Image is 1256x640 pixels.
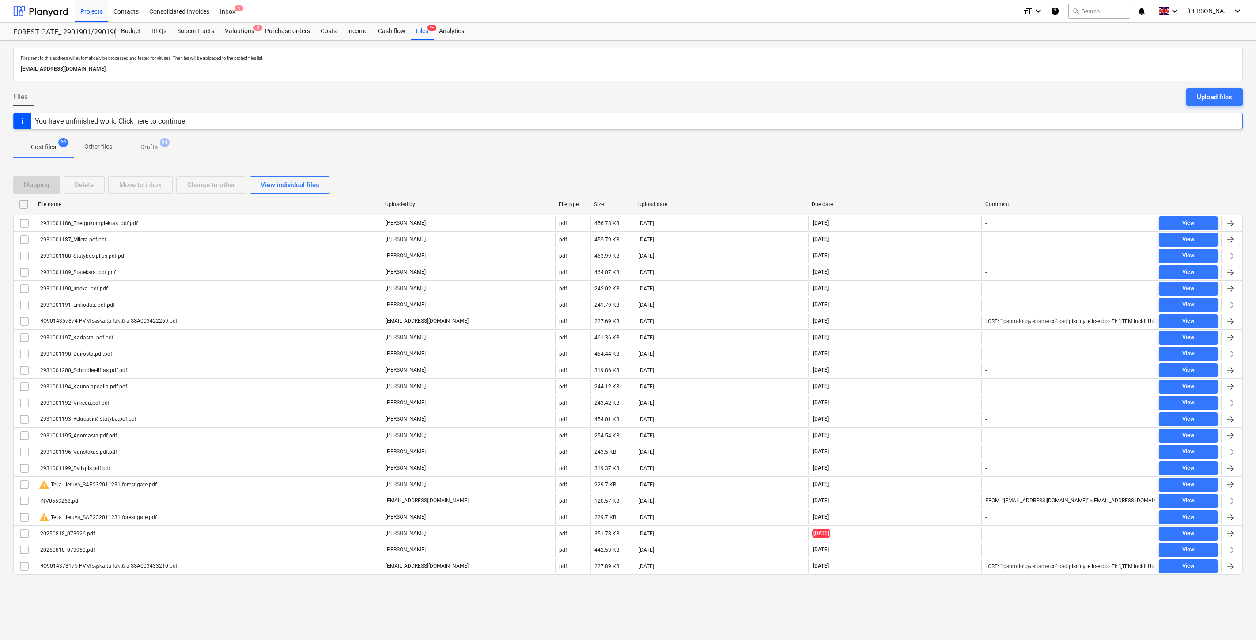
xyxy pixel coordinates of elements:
button: View [1159,461,1218,475]
p: [EMAIL_ADDRESS][DOMAIN_NAME] [21,64,1235,74]
div: pdf [559,449,567,455]
button: View [1159,282,1218,296]
div: - [985,416,987,422]
div: pdf [559,237,567,243]
span: [PERSON_NAME] [1187,8,1231,15]
div: 2931001186_Energokomplektas. pdf.pdf [39,220,138,226]
span: search [1072,8,1079,15]
div: - [985,400,987,406]
div: [DATE] [639,465,654,471]
div: Uploaded by [385,201,552,207]
div: 454.01 KB [594,416,619,422]
span: 1 [235,5,243,11]
div: 2931001194_Kauno apdaila.pdf.pdf [39,384,127,390]
div: View [1182,283,1195,294]
a: Budget [116,23,146,40]
div: [DATE] [639,531,654,537]
span: 22 [58,138,68,147]
div: 20250818_073950.pdf [39,547,95,553]
p: [EMAIL_ADDRESS][DOMAIN_NAME] [386,562,469,570]
div: [DATE] [639,449,654,455]
div: pdf [559,220,567,226]
div: 319.37 KB [594,465,619,471]
span: [DATE] [812,334,829,341]
button: View [1159,510,1218,524]
span: Files [13,92,28,102]
span: [DATE] [812,219,829,227]
div: [DATE] [639,433,654,439]
i: format_size [1022,6,1033,16]
div: 242.02 KB [594,286,619,292]
p: [PERSON_NAME] [386,481,426,488]
div: 243.42 KB [594,400,619,406]
div: - [985,335,987,341]
div: pdf [559,286,567,292]
p: [PERSON_NAME] [386,366,426,374]
div: Upload date [638,201,805,207]
button: View [1159,429,1218,443]
button: Upload files [1186,88,1243,106]
div: [DATE] [639,253,654,259]
div: pdf [559,318,567,324]
div: Comment [985,201,1152,207]
div: 455.79 KB [594,237,619,243]
div: [DATE] [639,351,654,357]
div: - [985,269,987,275]
button: View [1159,527,1218,541]
div: 2931001192_Vilkeda.pdf.pdf [39,400,110,406]
p: [PERSON_NAME] [386,236,426,243]
div: 254.54 KB [594,433,619,439]
div: 2931001188_Statybos plius.pdf.pdf [39,253,126,259]
div: View [1182,332,1195,343]
i: keyboard_arrow_down [1033,6,1044,16]
div: View [1182,251,1195,261]
a: Costs [315,23,342,40]
span: [DATE] [812,513,829,521]
iframe: Chat Widget [1212,598,1256,640]
div: View [1182,447,1195,457]
a: Analytics [434,23,469,40]
div: - [985,286,987,292]
p: Other files [84,142,112,151]
div: pdf [559,498,567,504]
button: View individual files [250,176,330,194]
button: View [1159,445,1218,459]
span: [DATE] [812,399,829,407]
span: [DATE] [812,546,829,553]
div: pdf [559,335,567,341]
div: 2931001191_Linkodas..pdf.pdf [39,302,115,308]
div: - [985,514,987,520]
div: 243.5 KB [594,449,616,455]
p: [PERSON_NAME] [386,350,426,358]
a: Subcontracts [172,23,219,40]
div: File type [559,201,587,207]
div: 2931001189_Stateksta..pdf.pdf [39,269,116,275]
div: View [1182,365,1195,375]
div: pdf [559,269,567,275]
div: [DATE] [639,416,654,422]
div: View [1182,430,1195,440]
div: Telia Lietuva_SAP232011231 forest gate.pdf [39,512,157,523]
div: 241.79 KB [594,302,619,308]
p: [PERSON_NAME] [386,301,426,309]
div: 454.44 KB [594,351,619,357]
div: Due date [812,201,978,207]
div: 2931001190_Imeka..pdf.pdf [39,286,108,292]
span: [DATE] [812,497,829,504]
div: 2931001195_Adomasta.pdf.pdf [39,433,117,439]
span: [DATE] [812,285,829,292]
a: Cash flow [373,23,411,40]
div: [DATE] [639,547,654,553]
span: [DATE] [812,268,829,276]
div: 2931001197_Kadasta..pdf.pdf [39,335,113,341]
div: - [985,253,987,259]
div: FOREST GATE_ 2901901/2901902/2901903 [13,28,105,37]
span: [DATE] [812,415,829,423]
div: View [1182,381,1195,392]
div: View [1182,300,1195,310]
a: Purchase orders [260,23,315,40]
div: 442.53 KB [594,547,619,553]
span: [DATE] [812,350,829,358]
div: Income [342,23,373,40]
